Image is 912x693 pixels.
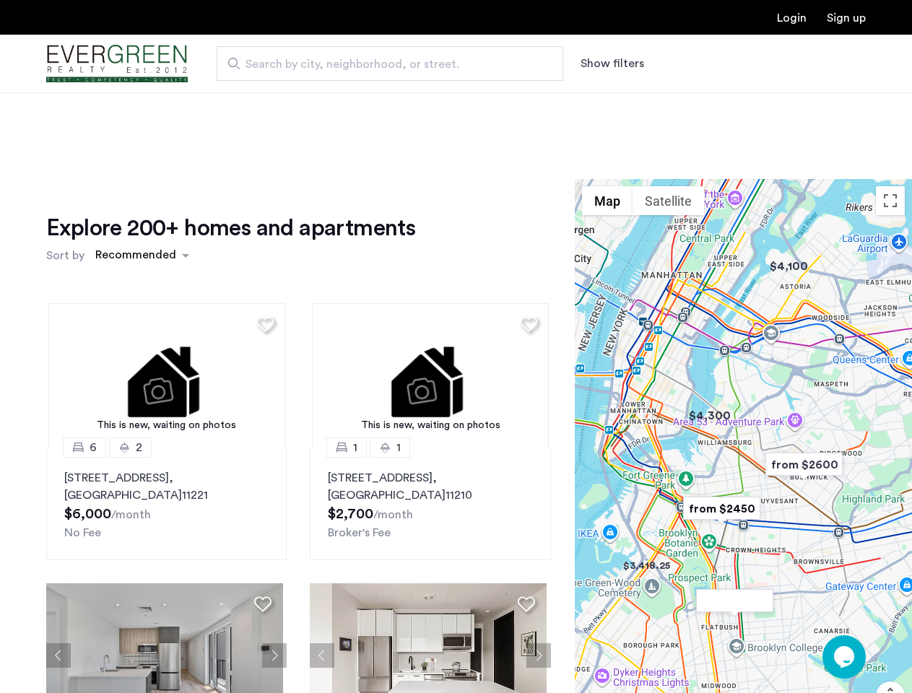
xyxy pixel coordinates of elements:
[88,243,196,269] ng-select: sort-apartment
[46,247,84,264] label: Sort by
[310,643,334,668] button: Previous apartment
[56,418,278,433] div: This is new, waiting on photos
[136,439,142,456] span: 2
[93,246,176,267] div: Recommended
[677,492,766,525] div: from $2450
[396,439,401,456] span: 1
[46,37,188,91] img: logo
[64,507,111,521] span: $6,000
[581,55,644,72] button: Show or hide filters
[262,643,287,668] button: Next apartment
[760,448,848,481] div: from $2600
[46,37,188,91] a: Cazamio Logo
[90,439,97,456] span: 6
[246,56,523,73] span: Search by city, neighborhood, or street.
[328,527,391,539] span: Broker's Fee
[46,214,415,243] h1: Explore 200+ homes and apartments
[48,303,285,448] img: 1.gif
[633,186,704,215] button: Show satellite imagery
[111,509,151,520] sub: /month
[328,469,532,504] p: [STREET_ADDRESS] 11210
[777,12,807,24] a: Login
[827,12,866,24] a: Registration
[46,643,71,668] button: Previous apartment
[526,643,551,668] button: Next apartment
[46,448,287,560] a: 62[STREET_ADDRESS], [GEOGRAPHIC_DATA]11221No Fee
[353,439,357,456] span: 1
[876,186,905,215] button: Toggle fullscreen view
[822,635,869,679] iframe: chat widget
[312,303,549,448] img: 1.gif
[582,186,633,215] button: Show street map
[373,509,413,520] sub: /month
[64,527,101,539] span: No Fee
[48,303,285,448] a: This is new, waiting on photos
[217,46,563,81] input: Apartment Search
[690,585,779,617] div: from $1
[64,469,269,504] p: [STREET_ADDRESS] 11221
[328,507,373,521] span: $2,700
[319,418,542,433] div: This is new, waiting on photos
[312,303,549,448] a: This is new, waiting on photos
[310,448,550,560] a: 11[STREET_ADDRESS], [GEOGRAPHIC_DATA]11210Broker's Fee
